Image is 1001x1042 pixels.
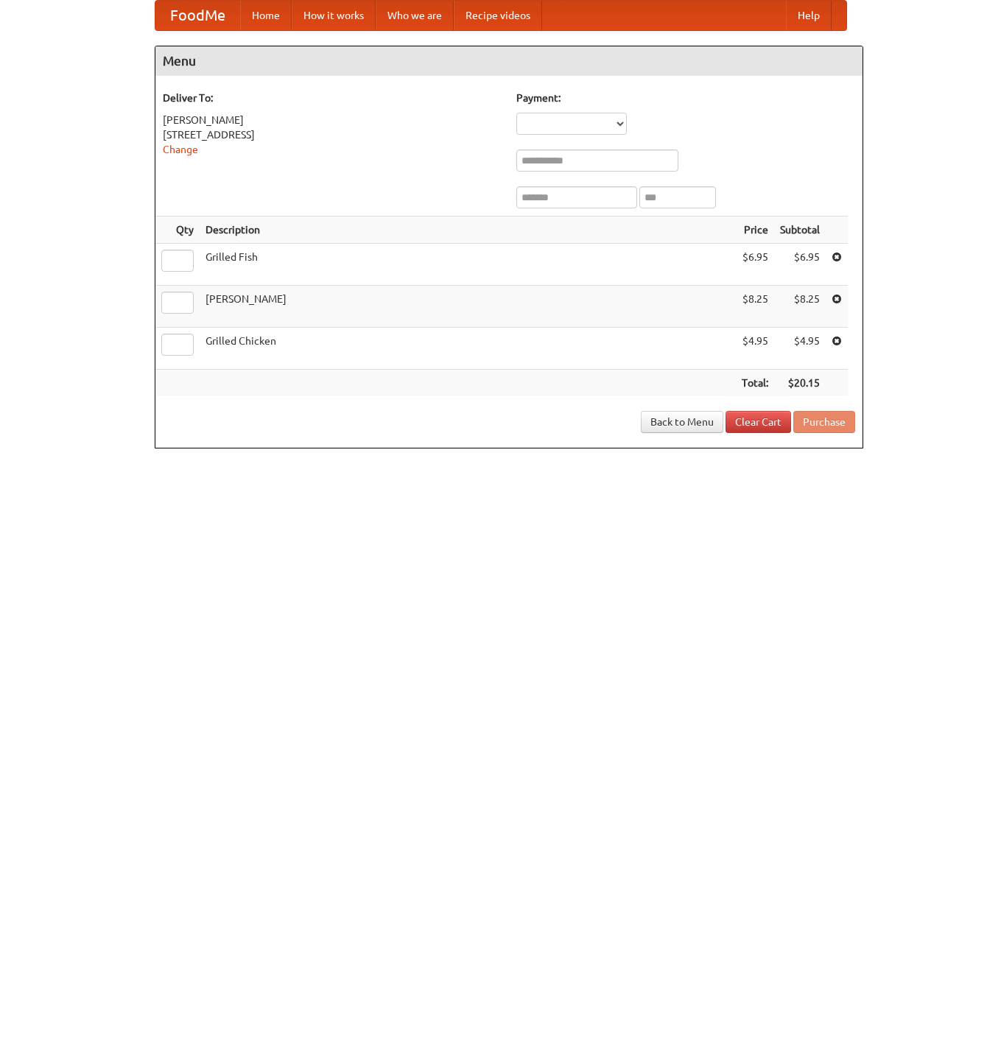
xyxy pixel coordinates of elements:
[736,286,774,328] td: $8.25
[774,328,826,370] td: $4.95
[774,244,826,286] td: $6.95
[200,328,736,370] td: Grilled Chicken
[726,411,791,433] a: Clear Cart
[774,286,826,328] td: $8.25
[163,144,198,155] a: Change
[292,1,376,30] a: How it works
[200,244,736,286] td: Grilled Fish
[516,91,855,105] h5: Payment:
[155,217,200,244] th: Qty
[454,1,542,30] a: Recipe videos
[786,1,832,30] a: Help
[163,113,502,127] div: [PERSON_NAME]
[774,370,826,397] th: $20.15
[155,46,863,76] h4: Menu
[155,1,240,30] a: FoodMe
[736,328,774,370] td: $4.95
[736,217,774,244] th: Price
[376,1,454,30] a: Who we are
[774,217,826,244] th: Subtotal
[736,370,774,397] th: Total:
[736,244,774,286] td: $6.95
[793,411,855,433] button: Purchase
[641,411,723,433] a: Back to Menu
[163,127,502,142] div: [STREET_ADDRESS]
[163,91,502,105] h5: Deliver To:
[240,1,292,30] a: Home
[200,217,736,244] th: Description
[200,286,736,328] td: [PERSON_NAME]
